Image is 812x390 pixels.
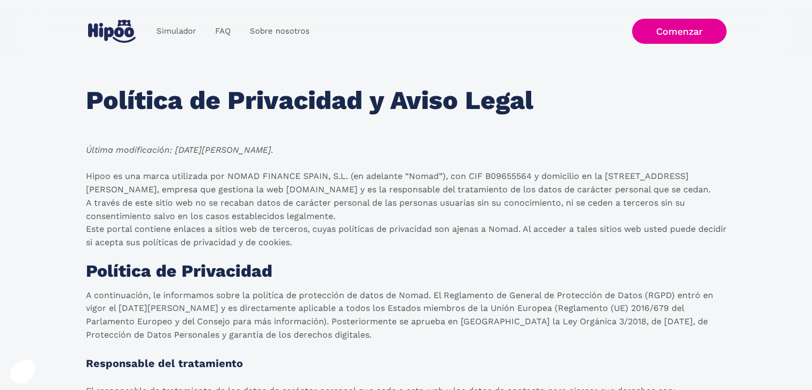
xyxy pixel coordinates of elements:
[86,357,243,370] strong: Responsable del tratamiento
[86,170,727,249] p: Hipoo es una marca utilizada por NOMAD FINANCE SPAIN, S.L. (en adelante “Nomad”), con CIF B096555...
[86,289,727,342] p: A continuación, le informamos sobre la política de protección de datos de Nomad. El Reglamento de...
[86,87,533,115] h1: Política de Privacidad y Aviso Legal
[240,21,319,42] a: Sobre nosotros
[206,21,240,42] a: FAQ
[632,19,727,44] a: Comenzar
[86,145,273,155] em: Última modificación: [DATE][PERSON_NAME].
[147,21,206,42] a: Simulador
[86,262,272,280] h1: Política de Privacidad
